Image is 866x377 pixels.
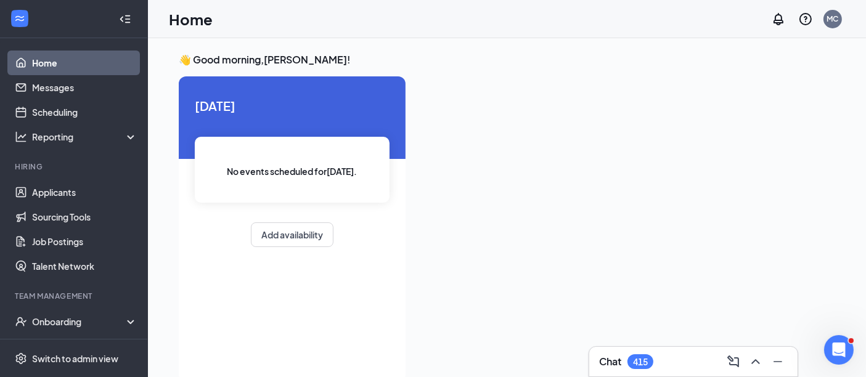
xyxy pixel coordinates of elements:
[768,352,788,371] button: Minimize
[32,229,137,254] a: Job Postings
[251,222,333,247] button: Add availability
[770,354,785,369] svg: Minimize
[633,357,648,367] div: 415
[724,352,743,371] button: ComposeMessage
[119,13,131,25] svg: Collapse
[169,9,213,30] h1: Home
[32,315,127,328] div: Onboarding
[15,315,27,328] svg: UserCheck
[15,161,135,172] div: Hiring
[195,96,390,115] span: [DATE]
[32,254,137,278] a: Talent Network
[32,131,138,143] div: Reporting
[726,354,741,369] svg: ComposeMessage
[824,335,854,365] iframe: Intercom live chat
[771,12,786,26] svg: Notifications
[32,334,137,359] a: Team
[32,51,137,75] a: Home
[798,12,813,26] svg: QuestionInfo
[227,164,357,178] span: No events scheduled for [DATE] .
[32,205,137,229] a: Sourcing Tools
[15,352,27,365] svg: Settings
[827,14,839,24] div: MC
[179,53,835,67] h3: 👋 Good morning, [PERSON_NAME] !
[746,352,766,371] button: ChevronUp
[15,291,135,301] div: Team Management
[32,75,137,100] a: Messages
[32,352,118,365] div: Switch to admin view
[32,180,137,205] a: Applicants
[599,355,621,368] h3: Chat
[748,354,763,369] svg: ChevronUp
[14,12,26,25] svg: WorkstreamLogo
[32,100,137,124] a: Scheduling
[15,131,27,143] svg: Analysis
